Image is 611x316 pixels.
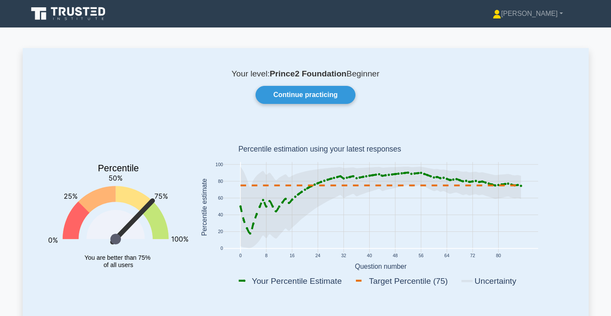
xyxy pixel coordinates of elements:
text: 80 [218,179,223,184]
text: 72 [470,254,475,258]
text: 16 [289,254,295,258]
text: 40 [367,254,372,258]
text: Percentile [98,164,139,174]
text: 40 [218,213,223,217]
tspan: You are better than 75% [84,254,150,261]
text: 48 [393,254,398,258]
text: 0 [220,246,223,251]
text: 0 [239,254,241,258]
text: 32 [341,254,346,258]
text: 24 [315,254,320,258]
p: Your level: Beginner [43,69,568,79]
text: 60 [218,196,223,201]
text: 20 [218,230,223,234]
text: Question number [355,263,406,270]
text: Percentile estimate [200,179,208,236]
text: 80 [496,254,501,258]
a: Continue practicing [256,86,355,104]
b: Prince2 Foundation [270,69,346,78]
text: Percentile estimation using your latest responses [238,145,401,154]
text: 100 [215,162,223,167]
text: 64 [444,254,449,258]
tspan: of all users [103,261,133,268]
text: 56 [418,254,424,258]
a: [PERSON_NAME] [472,5,584,22]
text: 8 [265,254,268,258]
